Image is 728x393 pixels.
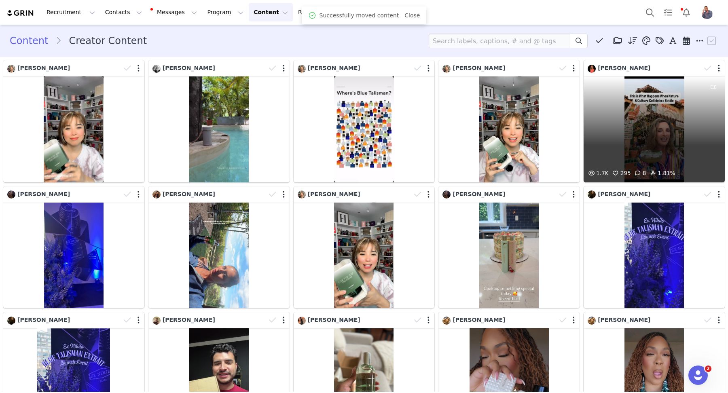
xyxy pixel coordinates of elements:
span: Successfully moved content [320,11,399,20]
button: Program [202,3,248,21]
img: grin logo [6,9,35,17]
a: Tasks [659,3,677,21]
img: e3bc3400-6ac9-4dd2-81bc-75250ee1a756.jpg [7,317,15,325]
a: Brands [344,3,376,21]
span: [PERSON_NAME] [308,65,360,71]
img: 57227432-e649-47ab-af0d-3013e8c564e0--s.jpg [152,65,161,73]
span: 295 [611,170,631,176]
span: [PERSON_NAME] [598,65,650,71]
span: [PERSON_NAME] [453,191,505,197]
span: 8 [633,170,646,176]
img: 7e3b1066-3659-40e1-ac1b-289f348a4cd6--s.jpg [442,317,451,325]
span: [PERSON_NAME] [308,191,360,197]
button: Profile [696,6,722,19]
a: Community [377,3,423,21]
img: 867dc6dc-8221-4dde-ae8b-6dc748350e00.jpg [7,65,15,73]
span: [PERSON_NAME] [598,317,650,323]
button: Notifications [677,3,695,21]
span: [PERSON_NAME] [163,65,215,71]
iframe: Intercom live chat [688,366,708,385]
span: 1.81% [648,169,675,178]
img: e3bc3400-6ac9-4dd2-81bc-75250ee1a756.jpg [588,190,596,199]
span: 1.7K [586,170,609,176]
img: 867dc6dc-8221-4dde-ae8b-6dc748350e00.jpg [298,65,306,73]
button: Contacts [100,3,147,21]
img: 01054dcf-09b0-45b2-b798-8d9777a9eb95.jpg [700,6,713,19]
input: Search labels, captions, # and @ tags [429,34,570,48]
img: dd58401e-a59b-40e8-a3ca-bf3aa89d41c9.jpg [7,190,15,199]
img: 867dc6dc-8221-4dde-ae8b-6dc748350e00.jpg [442,65,451,73]
button: Recruitment [42,3,100,21]
a: Content [10,34,55,48]
span: [PERSON_NAME] [598,191,650,197]
img: dd58401e-a59b-40e8-a3ca-bf3aa89d41c9.jpg [442,190,451,199]
span: [PERSON_NAME] [163,191,215,197]
span: [PERSON_NAME] [308,317,360,323]
span: [PERSON_NAME] [17,317,70,323]
span: [PERSON_NAME] [17,65,70,71]
button: Search [641,3,659,21]
span: [PERSON_NAME] [453,65,505,71]
a: Close [404,12,420,19]
img: 1f3c55ed-1a45-4527-aba1-030faa31afb2.jpg [152,317,161,325]
span: [PERSON_NAME] [17,191,70,197]
button: Messages [147,3,202,21]
img: ff5da3b3-e13b-40b8-afa5-e741dd905e63.jpg [152,190,161,199]
button: Reporting [293,3,343,21]
img: 98d98bb7-1531-4ce0-abfd-1af444706525.jpg [298,317,306,325]
span: [PERSON_NAME] [163,317,215,323]
button: Content [249,3,293,21]
span: [PERSON_NAME] [453,317,505,323]
img: 1276d1a7-1a21-41ae-8ed1-6452ca783826.jpg [588,65,596,73]
span: 2 [705,366,711,372]
img: 7e3b1066-3659-40e1-ac1b-289f348a4cd6--s.jpg [588,317,596,325]
img: 867dc6dc-8221-4dde-ae8b-6dc748350e00.jpg [298,190,306,199]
